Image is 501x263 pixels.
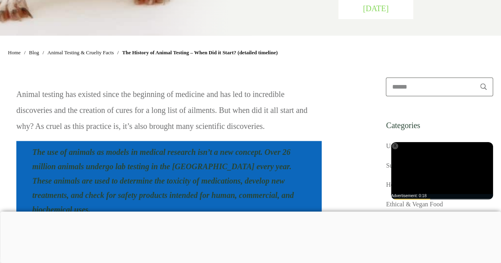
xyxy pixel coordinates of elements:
[391,142,493,200] iframe: Advertisement
[391,194,493,198] div: Advertisement: 0:18
[386,199,443,210] a: Ethical & Vegan Food
[8,49,21,55] span: Home
[386,121,493,130] h5: Categories
[386,140,423,152] a: Uncategorized
[47,47,114,58] a: Animal Testing & Cruelty Facts
[50,212,451,261] iframe: Advertisement
[41,50,46,55] li: /
[22,50,28,55] li: /
[386,160,464,172] a: Sustainable & Ethical Fashion
[47,49,114,55] span: Animal Testing & Cruelty Facts
[363,4,389,13] span: [DATE]
[8,47,21,58] a: Home
[392,143,398,149] div: X
[29,47,39,58] a: Blog
[386,179,407,191] a: Hobbies
[32,148,294,214] span: The use of animals as models in medical research isn’t a new concept. Over 26 million animals und...
[122,47,277,58] span: The History of Animal Testing – When Did it Start? (detailed timeline)
[115,50,120,55] li: /
[29,49,39,55] span: Blog
[391,142,493,200] div: Video Player
[16,86,322,140] p: Animal testing has existed since the beginning of medicine and has led to incredible discoveries ...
